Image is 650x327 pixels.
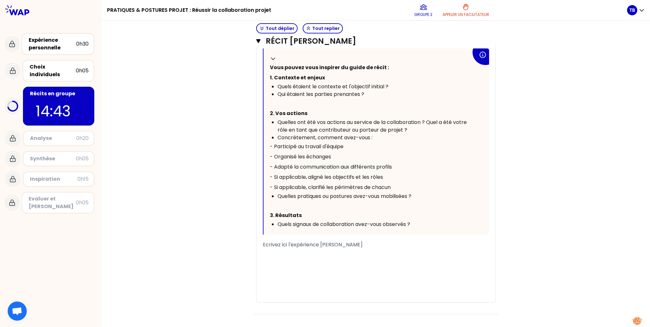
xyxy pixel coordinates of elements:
span: Qui étaient les parties prenantes ? [278,91,364,98]
div: 0h30 [76,40,89,48]
span: - Adapté la communication aux différents profils [270,163,392,171]
button: TB [627,5,645,15]
span: 2. Vos actions [270,110,307,117]
button: Appeler un facilitateur [440,1,492,20]
span: Quels signaux de collaboration avez-vous observés ? [278,221,410,228]
span: 1. Contexte et enjeux [270,74,325,81]
div: Expérience personnelle [29,36,76,52]
button: Tout déplier [256,23,298,33]
span: - Si applicable, aligné les objectifs et les rôles [270,173,383,181]
span: Vous pouvez vous inspirer du guide de récit : [270,64,389,71]
span: Quels étaient le contexte et l'objectif initial ? [278,83,388,90]
button: Groupe 2 [412,1,435,20]
span: - Participé au travail d'équipe [270,143,343,150]
div: Choix individuels [30,63,76,78]
span: Ecrivez ici l'expérience [PERSON_NAME] [263,241,363,248]
p: 14:43 [36,100,82,122]
div: 0h20 [76,134,89,142]
div: Analyse [30,134,76,142]
p: TB [629,7,635,13]
div: Récits en groupe [30,90,89,98]
button: Récit [PERSON_NAME] [256,36,496,46]
span: - Si applicable, clarifié les périmètres de chacun [270,184,391,191]
h3: Récit [PERSON_NAME] [266,36,471,46]
div: Evaluer et [PERSON_NAME] [29,195,76,210]
span: Quelles ont été vos actions au service de la collaboration ? Quel a été votre rôle en tant que co... [278,119,468,134]
div: 0h05 [76,199,89,207]
span: - Organisé les échanges [270,153,331,160]
div: Ouvrir le chat [8,302,27,321]
p: Groupe 2 [414,12,432,17]
div: 0h05 [76,67,89,75]
div: 0h05 [76,155,89,163]
div: Synthèse [30,155,76,163]
button: Tout replier [303,23,343,33]
span: Quelles pratiques ou postures avez-vous mobilisées ? [278,193,411,200]
span: 3. Résultats [270,212,302,219]
div: 0h15 [77,175,89,183]
p: Appeler un facilitateur [443,12,489,17]
div: Inspiration [30,175,77,183]
span: Concrètement, comment avez-vous : [278,134,372,141]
